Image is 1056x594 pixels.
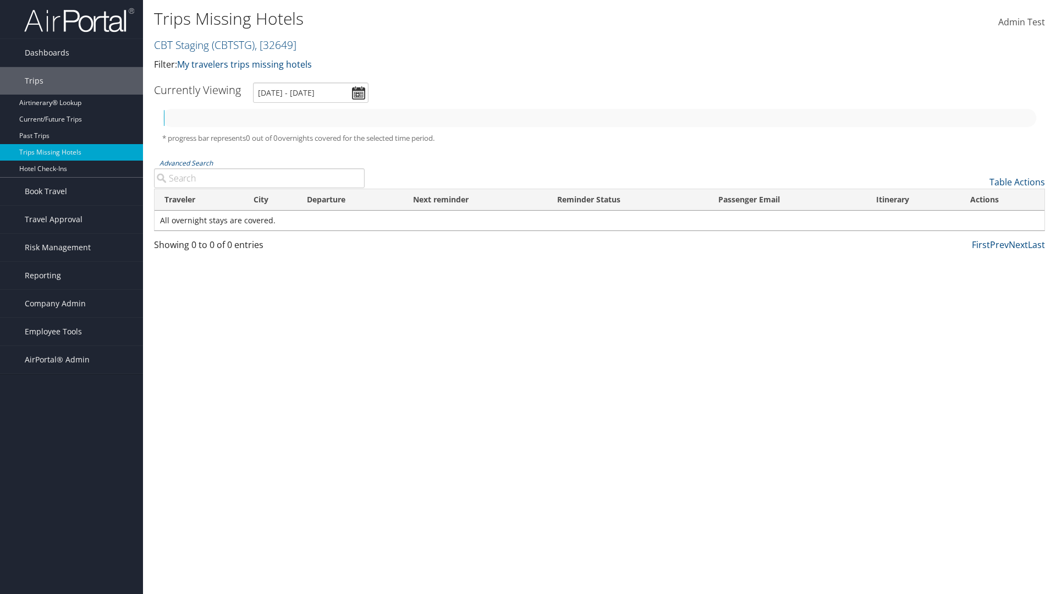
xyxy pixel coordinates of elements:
[24,7,134,33] img: airportal-logo.png
[25,290,86,317] span: Company Admin
[25,178,67,205] span: Book Travel
[154,58,748,72] p: Filter:
[990,239,1009,251] a: Prev
[998,5,1045,40] a: Admin Test
[708,189,866,211] th: Passenger Email: activate to sort column ascending
[989,176,1045,188] a: Table Actions
[246,133,278,143] span: 0 out of 0
[25,234,91,261] span: Risk Management
[25,262,61,289] span: Reporting
[1028,239,1045,251] a: Last
[403,189,547,211] th: Next reminder
[154,7,748,30] h1: Trips Missing Hotels
[162,133,1037,144] h5: * progress bar represents overnights covered for the selected time period.
[547,189,708,211] th: Reminder Status
[253,82,369,103] input: [DATE] - [DATE]
[244,189,297,211] th: City: activate to sort column ascending
[155,211,1044,230] td: All overnight stays are covered.
[159,158,213,168] a: Advanced Search
[25,318,82,345] span: Employee Tools
[155,189,244,211] th: Traveler: activate to sort column ascending
[25,346,90,373] span: AirPortal® Admin
[154,82,241,97] h3: Currently Viewing
[154,238,365,257] div: Showing 0 to 0 of 0 entries
[960,189,1044,211] th: Actions
[25,67,43,95] span: Trips
[154,37,296,52] a: CBT Staging
[998,16,1045,28] span: Admin Test
[154,168,365,188] input: Advanced Search
[25,39,69,67] span: Dashboards
[25,206,82,233] span: Travel Approval
[297,189,403,211] th: Departure: activate to sort column ascending
[177,58,312,70] a: My travelers trips missing hotels
[212,37,255,52] span: ( CBTSTG )
[972,239,990,251] a: First
[255,37,296,52] span: , [ 32649 ]
[866,189,960,211] th: Itinerary
[1009,239,1028,251] a: Next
